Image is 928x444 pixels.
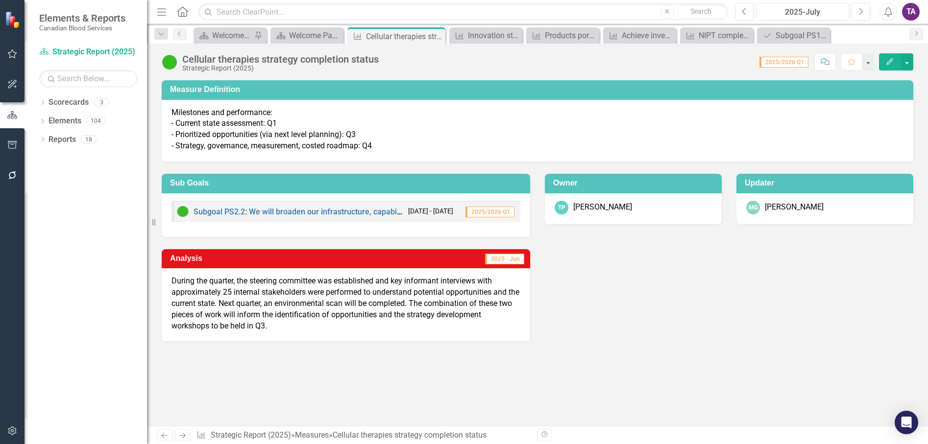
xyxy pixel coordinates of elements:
[81,135,97,143] div: 18
[289,29,341,42] div: Welcome Page
[170,85,908,94] h3: Measure Definition
[468,29,520,42] div: Innovation strategy completion status
[171,276,520,331] p: During the quarter, the steering committee was established and key informant interviews with appr...
[295,430,329,440] a: Measures
[760,6,846,18] div: 2025-July
[196,29,252,42] a: Welcome Page
[194,207,646,216] a: Subgoal PS2.2: We will broaden our infrastructure, capabilities, and partnerships to deliver new ...
[162,54,177,70] img: On Target
[5,11,22,28] img: ClearPoint Strategy
[485,254,524,264] span: 2025 - Jun
[622,29,674,42] div: Achieve inventory stability
[39,47,137,58] a: Strategic Report (2025)
[273,29,341,42] a: Welcome Page
[699,29,751,42] div: NIPT completion status
[198,3,728,21] input: Search ClearPoint...
[196,430,530,441] div: » »
[545,29,597,42] div: Products portfolio lifecycle index
[757,3,849,21] button: 2025-July
[759,57,808,68] span: 2025/2026 Q1
[39,24,125,32] small: Canadian Blood Services
[94,98,109,107] div: 3
[745,179,908,187] h3: Updater
[465,207,514,217] span: 2025/2026 Q1
[171,107,904,152] p: Milestones and performance: - Current state assessment: Q1 - Prioritized opportunities (via next ...
[746,201,760,214] div: MG
[765,202,824,213] div: [PERSON_NAME]
[49,116,81,127] a: Elements
[452,29,520,42] a: Innovation strategy completion status
[902,3,920,21] button: TA
[212,29,252,42] div: Welcome Page
[895,411,918,434] div: Open Intercom Messenger
[366,30,443,43] div: Cellular therapies strategy completion status
[39,70,137,87] input: Search Below...
[170,254,328,263] h3: Analysis
[776,29,828,42] div: Subgoal PS1.1: We will enhance our systems and processes to improve timely delivery of products a...
[683,29,751,42] a: NIPT completion status
[573,202,632,213] div: [PERSON_NAME]
[553,179,717,187] h3: Owner
[86,117,105,125] div: 104
[408,207,453,216] small: [DATE] - [DATE]
[182,54,379,65] div: Cellular therapies strategy completion status
[49,97,89,108] a: Scorecards
[690,7,711,15] span: Search
[177,206,189,217] img: On Target
[49,134,76,145] a: Reports
[211,430,291,440] a: Strategic Report (2025)
[759,29,828,42] a: Subgoal PS1.1: We will enhance our systems and processes to improve timely delivery of products a...
[677,5,726,19] button: Search
[182,65,379,72] div: Strategic Report (2025)
[39,12,125,24] span: Elements & Reports
[555,201,568,214] div: TP
[170,179,525,187] h3: Sub Goals
[529,29,597,42] a: Products portfolio lifecycle index
[606,29,674,42] a: Achieve inventory stability
[333,430,487,440] div: Cellular therapies strategy completion status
